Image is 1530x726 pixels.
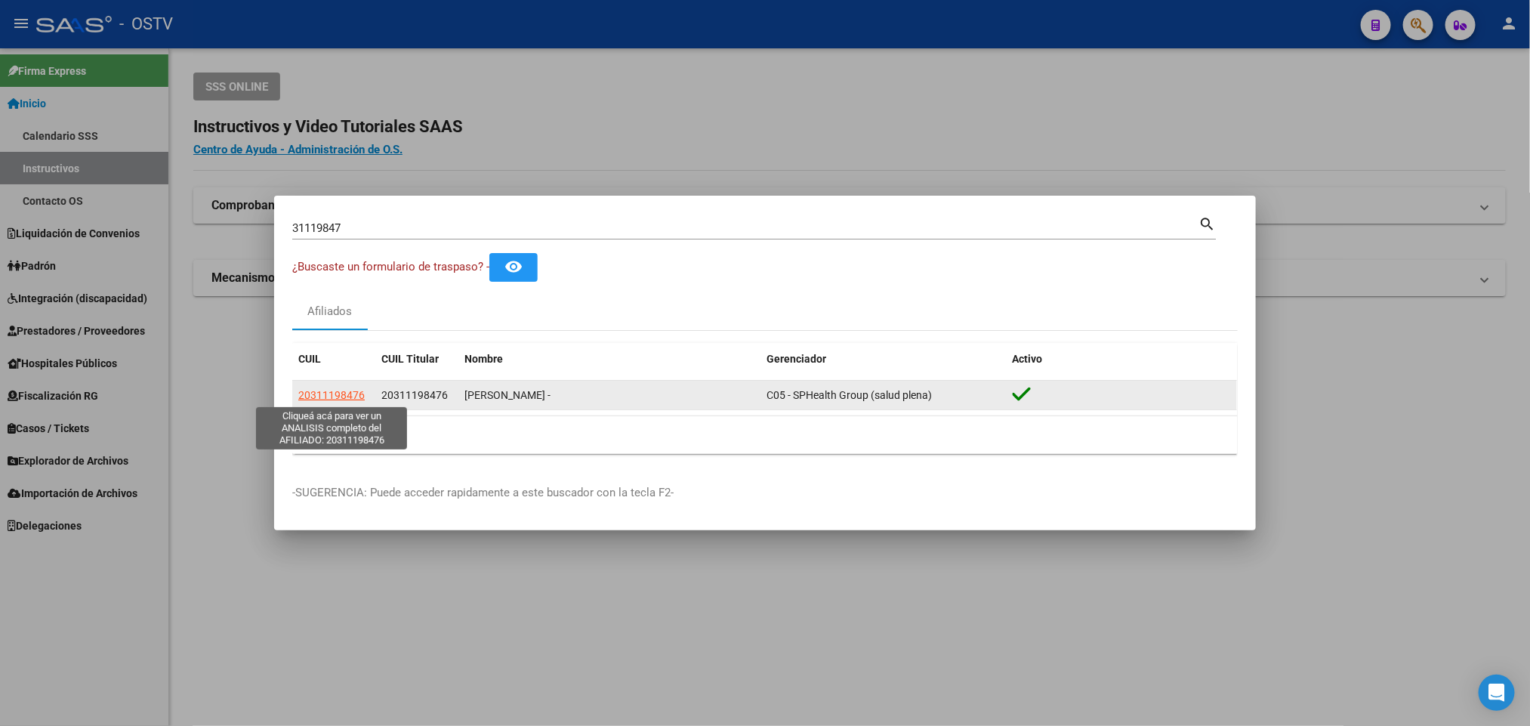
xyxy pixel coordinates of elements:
datatable-header-cell: Activo [1007,343,1238,375]
span: CUIL [298,353,321,365]
mat-icon: search [1198,214,1216,232]
div: Open Intercom Messenger [1479,675,1515,711]
span: 20311198476 [381,389,448,401]
div: 1 total [292,416,1238,454]
span: Nombre [464,353,503,365]
datatable-header-cell: Gerenciador [760,343,1007,375]
span: Gerenciador [767,353,826,365]
span: 20311198476 [298,389,365,401]
span: C05 - SPHealth Group (salud plena) [767,389,932,401]
span: ¿Buscaste un formulario de traspaso? - [292,260,489,273]
mat-icon: remove_red_eye [504,258,523,276]
span: CUIL Titular [381,353,439,365]
p: -SUGERENCIA: Puede acceder rapidamente a este buscador con la tecla F2- [292,484,1238,502]
datatable-header-cell: Nombre [458,343,760,375]
datatable-header-cell: CUIL [292,343,375,375]
span: Activo [1013,353,1043,365]
div: [PERSON_NAME] - [464,387,754,404]
datatable-header-cell: CUIL Titular [375,343,458,375]
div: Afiliados [308,303,353,320]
